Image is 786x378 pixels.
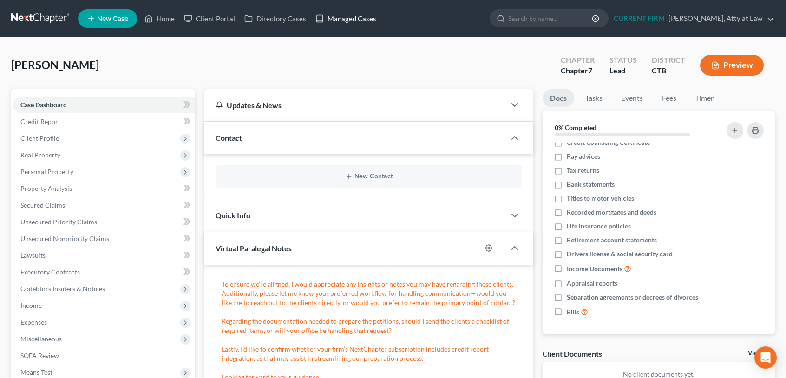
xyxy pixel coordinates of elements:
a: Lawsuits [13,247,195,264]
span: Personal Property [20,168,73,176]
a: Case Dashboard [13,97,195,113]
button: Preview [700,55,764,76]
a: Timer [688,89,721,107]
a: Home [140,10,179,27]
span: Retirement account statements [567,235,657,245]
a: Unsecured Nonpriority Claims [13,230,195,247]
span: 7 [588,66,592,75]
a: View All [748,350,771,357]
span: Drivers license & social security card [567,249,673,259]
div: Chapter [561,65,595,76]
div: Lead [609,65,637,76]
span: Real Property [20,151,60,159]
a: Tasks [578,89,610,107]
span: Life insurance policies [567,222,631,231]
span: Appraisal reports [567,279,617,288]
span: Pay advices [567,152,600,161]
span: Separation agreements or decrees of divorces [567,293,698,302]
span: Quick Info [216,211,250,220]
a: Events [614,89,650,107]
span: [PERSON_NAME] [11,58,99,72]
span: Means Test [20,368,52,376]
span: Miscellaneous [20,335,62,343]
span: Expenses [20,318,47,326]
span: Unsecured Priority Claims [20,218,97,226]
span: Income Documents [567,264,622,274]
strong: 0% Completed [555,124,596,131]
div: Status [609,55,637,65]
a: Docs [543,89,574,107]
a: Credit Report [13,113,195,130]
a: SOFA Review [13,347,195,364]
button: New Contact [223,173,515,180]
a: Unsecured Priority Claims [13,214,195,230]
a: Executory Contracts [13,264,195,280]
span: Property Analysis [20,184,72,192]
span: New Case [97,15,128,22]
a: Directory Cases [240,10,311,27]
a: CURRENT FIRM[PERSON_NAME], Atty at Law [609,10,774,27]
span: Bank statements [567,180,615,189]
a: Property Analysis [13,180,195,197]
span: SOFA Review [20,352,59,359]
strong: CURRENT FIRM [614,14,665,22]
a: Secured Claims [13,197,195,214]
span: Bills [567,307,579,317]
div: Open Intercom Messenger [754,346,777,369]
span: Credit Report [20,117,60,125]
a: Client Portal [179,10,240,27]
span: Titles to motor vehicles [567,194,634,203]
div: Client Documents [543,349,602,358]
div: CTB [652,65,685,76]
input: Search by name... [508,10,593,27]
span: Case Dashboard [20,101,67,109]
span: Secured Claims [20,201,65,209]
span: Contact [216,133,242,142]
span: Recorded mortgages and deeds [567,208,656,217]
span: Executory Contracts [20,268,80,276]
span: Codebtors Insiders & Notices [20,285,105,293]
a: Fees [654,89,684,107]
span: Unsecured Nonpriority Claims [20,235,109,242]
div: District [652,55,685,65]
span: Income [20,301,42,309]
div: Updates & News [216,100,494,110]
span: Virtual Paralegal Notes [216,244,292,253]
div: Chapter [561,55,595,65]
span: Lawsuits [20,251,46,259]
span: Client Profile [20,134,59,142]
a: Managed Cases [311,10,381,27]
span: Tax returns [567,166,599,175]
